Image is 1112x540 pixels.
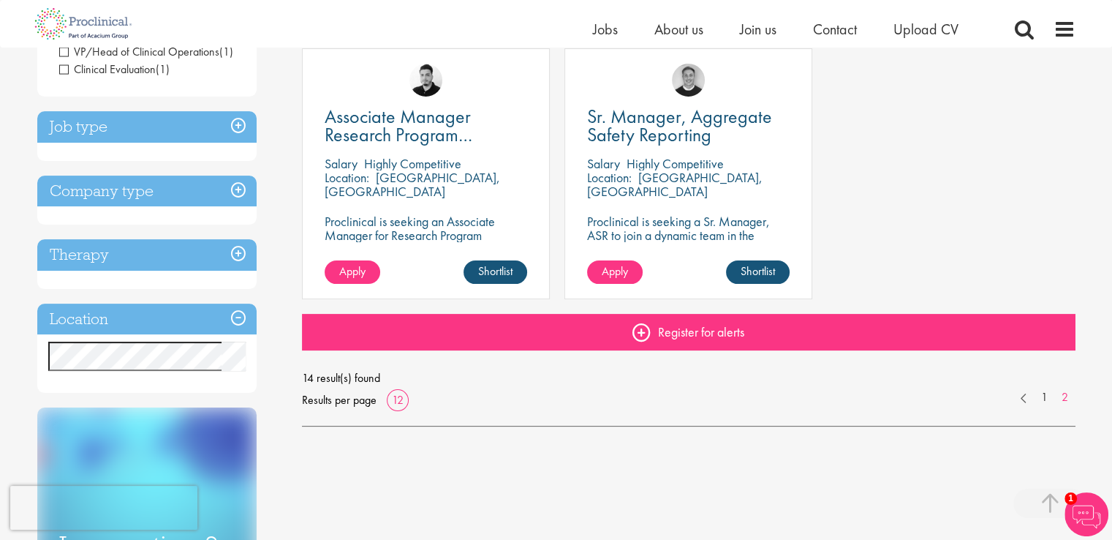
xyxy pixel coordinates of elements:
a: 1 [1034,389,1055,406]
a: Upload CV [893,20,958,39]
p: Proclinical is seeking an Associate Manager for Research Program Management to join a dynamic tea... [325,214,527,270]
span: (1) [219,44,233,59]
span: Results per page [302,389,377,411]
span: VP/Head of Clinical Operations [59,44,233,59]
span: (1) [156,61,170,77]
span: Apply [339,263,366,279]
iframe: reCAPTCHA [10,486,197,530]
a: Jobs [593,20,618,39]
span: Clinical Evaluation [59,61,156,77]
span: Location: [587,169,632,186]
img: Bo Forsen [672,64,705,97]
span: Sr. Manager, Aggregate Safety Reporting [587,104,772,147]
p: Highly Competitive [627,155,724,172]
a: Apply [587,260,643,284]
a: Contact [813,20,857,39]
a: 2 [1054,389,1075,406]
span: Salary [587,155,620,172]
p: [GEOGRAPHIC_DATA], [GEOGRAPHIC_DATA] [587,169,763,200]
a: Associate Manager Research Program Management [325,108,527,144]
h3: Job type [37,111,257,143]
span: Apply [602,263,628,279]
a: Register for alerts [302,314,1075,350]
a: Shortlist [726,260,790,284]
span: VP/Head of Clinical Operations [59,44,219,59]
span: Clinical Evaluation [59,61,170,77]
span: Associate Manager Research Program Management [325,104,472,165]
a: About us [654,20,703,39]
p: [GEOGRAPHIC_DATA], [GEOGRAPHIC_DATA] [325,169,500,200]
h3: Therapy [37,239,257,271]
img: Anderson Maldonado [409,64,442,97]
a: 12 [387,392,409,408]
p: Highly Competitive [364,155,461,172]
span: Location: [325,169,369,186]
span: Salary [325,155,358,172]
h3: Location [37,304,257,335]
img: Chatbot [1064,492,1108,536]
a: Join us [740,20,776,39]
a: Sr. Manager, Aggregate Safety Reporting [587,108,790,144]
h3: Company type [37,176,257,207]
p: Proclinical is seeking a Sr. Manager, ASR to join a dynamic team in the oncology and pharmaceutic... [587,214,790,256]
a: Shortlist [464,260,527,284]
span: 14 result(s) found [302,367,1075,389]
a: Apply [325,260,380,284]
span: 1 [1064,492,1077,505]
